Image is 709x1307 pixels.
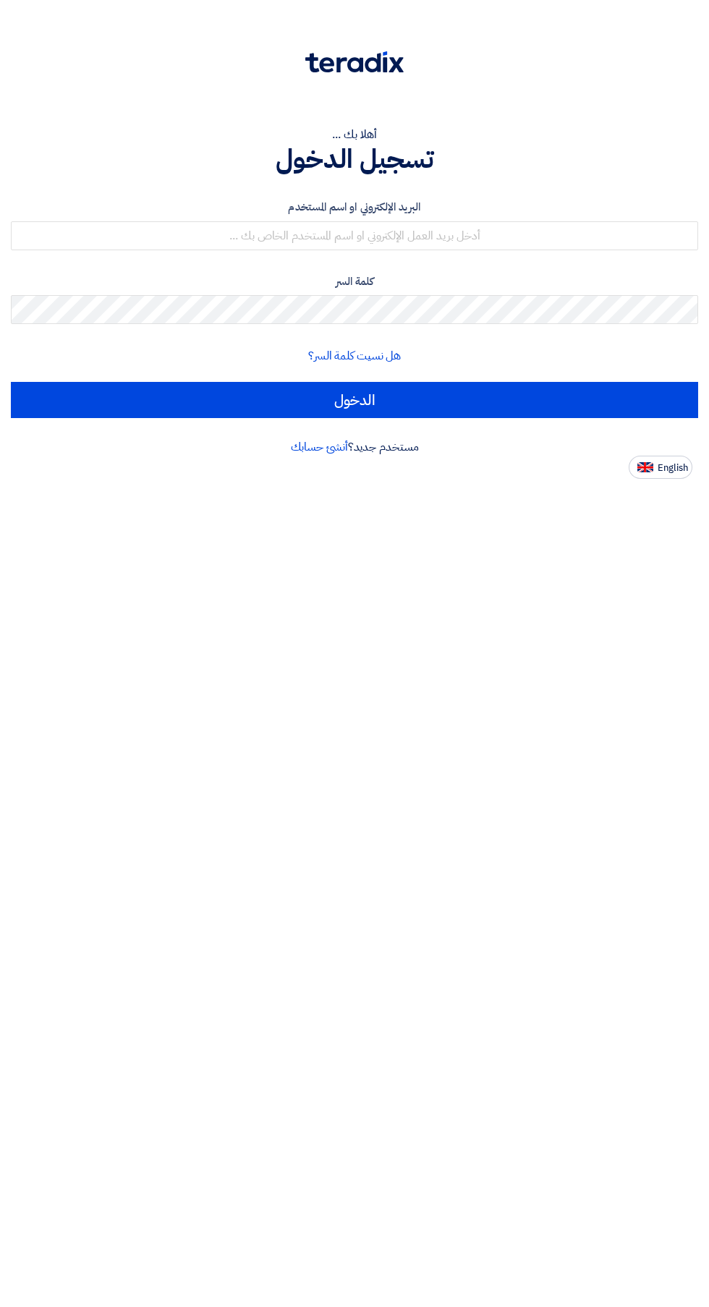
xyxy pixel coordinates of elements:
[11,143,698,175] h1: تسجيل الدخول
[11,382,698,418] input: الدخول
[291,438,348,456] a: أنشئ حسابك
[11,273,698,290] label: كلمة السر
[308,347,401,365] a: هل نسيت كلمة السر؟
[11,199,698,216] label: البريد الإلكتروني او اسم المستخدم
[11,438,698,456] div: مستخدم جديد؟
[629,456,692,479] button: English
[11,126,698,143] div: أهلا بك ...
[637,462,653,473] img: en-US.png
[11,221,698,250] input: أدخل بريد العمل الإلكتروني او اسم المستخدم الخاص بك ...
[658,463,688,473] span: English
[305,51,404,73] img: Teradix logo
